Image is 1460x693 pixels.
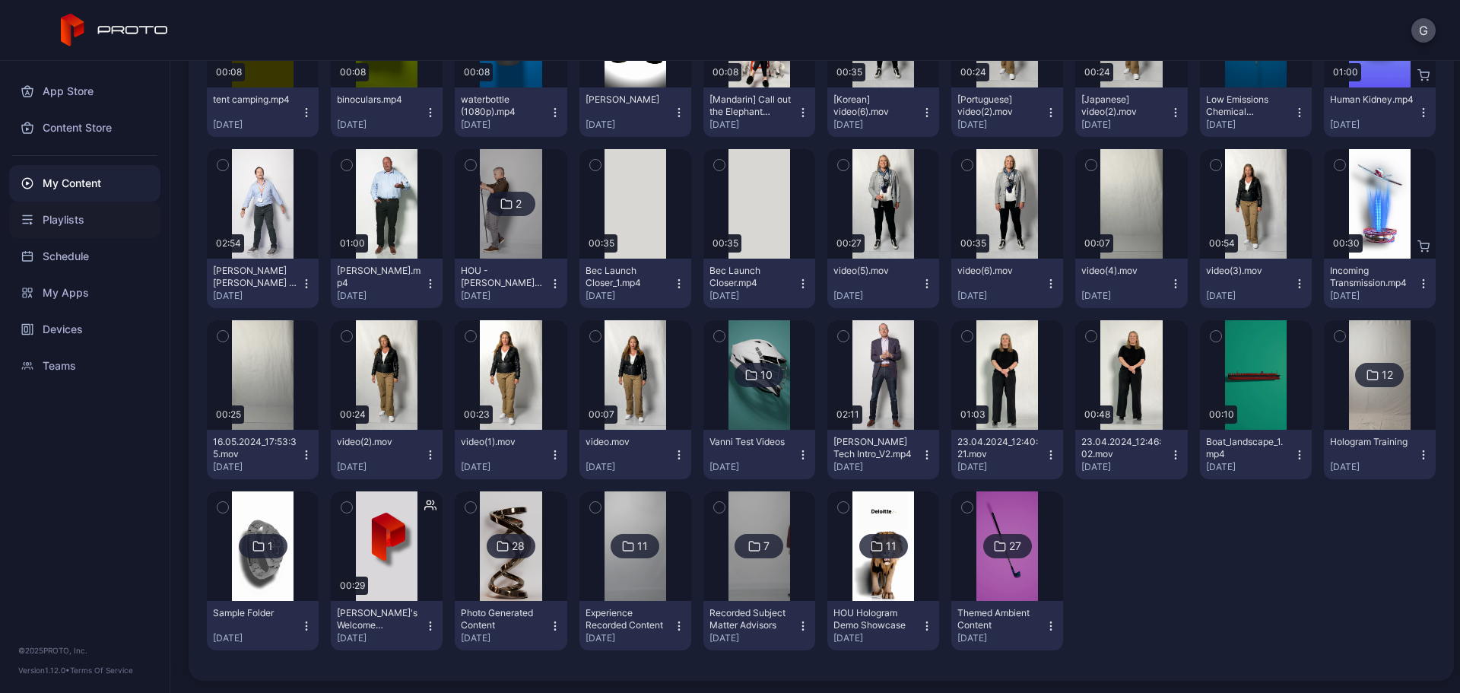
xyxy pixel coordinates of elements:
button: Bec Launch Closer.mp4[DATE] [703,259,815,308]
div: Incoming Transmission.mp4 [1330,265,1414,289]
div: [DATE] [213,290,300,302]
div: [DATE] [213,461,300,473]
div: video(1).mov [461,436,544,448]
div: [DATE] [1081,461,1169,473]
div: [DATE] [833,290,921,302]
button: Hologram Training[DATE] [1324,430,1436,479]
button: 23.04.2024_12:46:02.mov[DATE] [1075,430,1187,479]
button: Human Kidney.mp4[DATE] [1324,87,1436,137]
span: Version 1.12.0 • [18,666,70,675]
div: [DATE] [1330,290,1417,302]
button: HOU Hologram Demo Showcase[DATE] [827,601,939,650]
button: 23.04.2024_12:40:21.mov[DATE] [951,430,1063,479]
div: [DATE] [213,632,300,644]
div: [DATE] [586,119,673,131]
div: 10 [760,368,773,382]
div: My Apps [9,275,160,311]
div: David's Welcome Video.mp4 [337,607,421,631]
div: 7 [763,539,770,553]
div: [DATE] [461,461,548,473]
div: tent camping.mp4 [213,94,297,106]
button: [PERSON_NAME].mp4[DATE] [331,259,443,308]
div: [DATE] [957,632,1045,644]
button: 16.05.2024_17:53:35.mov[DATE] [207,430,319,479]
div: 23.04.2024_12:46:02.mov [1081,436,1165,460]
div: [DATE] [586,461,673,473]
div: © 2025 PROTO, Inc. [18,644,151,656]
button: Vanni Test Videos[DATE] [703,430,815,479]
a: App Store [9,73,160,110]
div: Howard Hughes - Future Self 6-27-24.mov [213,265,297,289]
button: [Japanese] video(2).mov[DATE] [1075,87,1187,137]
div: 1 [268,539,273,553]
button: Photo Generated Content[DATE] [455,601,567,650]
a: My Content [9,165,160,202]
div: [DATE] [833,632,921,644]
button: Low Emissions Chemical Standards[DATE] [1200,87,1312,137]
div: [DATE] [461,119,548,131]
div: 28 [512,539,525,553]
div: Low Emissions Chemical Standards [1206,94,1290,118]
button: [PERSON_NAME] Tech Intro_V2.mp4[DATE] [827,430,939,479]
div: [DATE] [833,119,921,131]
button: [PERSON_NAME][DATE] [579,87,691,137]
div: [DATE] [337,290,424,302]
div: video(3).mov [1206,265,1290,277]
div: [DATE] [833,461,921,473]
div: HOU Hologram Demo Showcase [833,607,917,631]
div: Meera Ramesh [586,94,669,106]
div: [DATE] [709,290,797,302]
div: Hologram Training [1330,436,1414,448]
div: [Korean] video(6).mov [833,94,917,118]
button: video(5).mov[DATE] [827,259,939,308]
div: Bill Briggs Tech Intro_V2.mp4 [833,436,917,460]
button: [Korean] video(6).mov[DATE] [827,87,939,137]
div: Vanni Test Videos [709,436,793,448]
a: Schedule [9,238,160,275]
div: 11 [886,539,897,553]
a: Playlists [9,202,160,238]
div: waterbottle (1080p).mp4 [461,94,544,118]
button: HOU - [PERSON_NAME] test[DATE] [455,259,567,308]
div: Devices [9,311,160,348]
div: video.mov [586,436,669,448]
button: binoculars.mp4[DATE] [331,87,443,137]
div: [DATE] [586,632,673,644]
div: 16.05.2024_17:53:35.mov [213,436,297,460]
div: [DATE] [709,119,797,131]
div: binoculars.mp4 [337,94,421,106]
div: 12 [1382,368,1393,382]
div: 27 [1009,539,1021,553]
div: [DATE] [1081,290,1169,302]
a: Terms Of Service [70,666,133,675]
button: waterbottle (1080p).mp4[DATE] [455,87,567,137]
button: video(3).mov[DATE] [1200,259,1312,308]
div: Boat_landscape_1.mp4 [1206,436,1290,460]
button: Recorded Subject Matter Advisors[DATE] [703,601,815,650]
div: Bec Launch Closer.mp4 [709,265,793,289]
div: Human Kidney.mp4 [1330,94,1414,106]
div: Themed Ambient Content [957,607,1041,631]
div: [Portuguese] video(2).mov [957,94,1041,118]
div: [DATE] [461,290,548,302]
div: [DATE] [957,461,1045,473]
button: Incoming Transmission.mp4[DATE] [1324,259,1436,308]
div: Photo Generated Content [461,607,544,631]
button: [PERSON_NAME]'s Welcome Video.mp4[DATE] [331,601,443,650]
button: video(1).mov[DATE] [455,430,567,479]
button: video(2).mov[DATE] [331,430,443,479]
button: Bec Launch Closer_1.mp4[DATE] [579,259,691,308]
div: Experience Recorded Content [586,607,669,631]
a: Teams [9,348,160,384]
button: [Portuguese] video(2).mov[DATE] [951,87,1063,137]
div: [DATE] [1330,119,1417,131]
div: video(5).mov [833,265,917,277]
button: G [1411,18,1436,43]
div: [DATE] [337,461,424,473]
div: [DATE] [1081,119,1169,131]
div: 11 [637,539,648,553]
